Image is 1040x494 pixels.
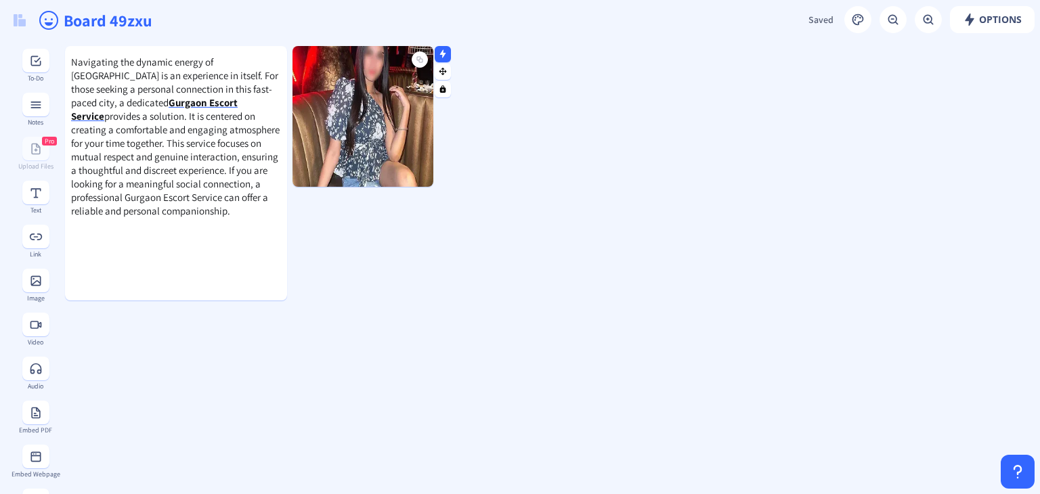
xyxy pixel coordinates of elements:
[71,55,278,109] span: Navigating the dynamic energy of [GEOGRAPHIC_DATA] is an experience in itself. For those seeking ...
[45,137,54,145] span: Pro
[11,250,60,258] div: Link
[950,6,1035,33] button: Options
[11,338,60,346] div: Video
[11,206,60,214] div: Text
[11,470,60,478] div: Embed Webpage
[71,110,280,217] span: provides a solution. It is centered on creating a comfortable and engaging atmosphere for your ti...
[11,118,60,126] div: Notes
[11,426,60,434] div: Embed PDF
[11,382,60,390] div: Audio
[963,14,1022,25] span: Options
[38,9,60,31] ion-icon: happy outline
[14,14,26,26] img: logo.svg
[808,14,833,26] span: Saved
[11,74,60,82] div: To-Do
[11,294,60,302] div: Image
[65,46,287,227] div: Rich Text Editor, main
